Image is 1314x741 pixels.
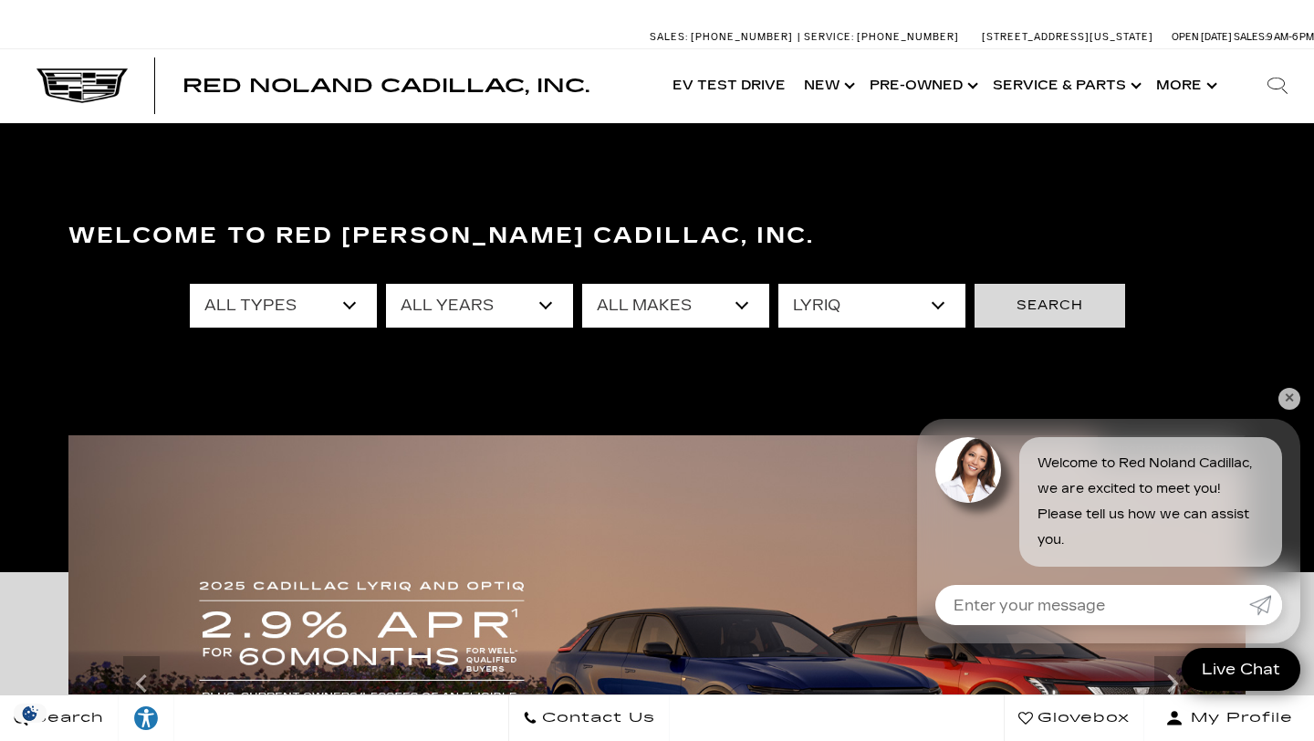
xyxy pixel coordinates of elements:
[1154,656,1191,711] div: Next
[9,704,51,723] img: Opt-Out Icon
[691,31,793,43] span: [PHONE_NUMBER]
[36,68,128,103] img: Cadillac Dark Logo with Cadillac White Text
[935,585,1249,625] input: Enter your message
[650,31,688,43] span: Sales:
[386,284,573,328] select: Filter by year
[28,705,104,731] span: Search
[1267,31,1314,43] span: 9 AM-6 PM
[804,31,854,43] span: Service:
[1193,659,1289,680] span: Live Chat
[1249,585,1282,625] a: Submit
[1004,695,1144,741] a: Glovebox
[537,705,655,731] span: Contact Us
[982,31,1153,43] a: [STREET_ADDRESS][US_STATE]
[650,32,798,42] a: Sales: [PHONE_NUMBER]
[508,695,670,741] a: Contact Us
[1172,31,1232,43] span: Open [DATE]
[1241,49,1314,122] div: Search
[984,49,1147,122] a: Service & Parts
[190,284,377,328] select: Filter by type
[975,284,1125,328] button: Search
[582,284,769,328] select: Filter by make
[1147,49,1223,122] button: More
[1234,31,1267,43] span: Sales:
[798,32,964,42] a: Service: [PHONE_NUMBER]
[68,218,1246,255] h3: Welcome to Red [PERSON_NAME] Cadillac, Inc.
[182,75,589,97] span: Red Noland Cadillac, Inc.
[119,704,173,732] div: Explore your accessibility options
[123,656,160,711] div: Previous
[935,437,1001,503] img: Agent profile photo
[119,695,174,741] a: Explore your accessibility options
[795,49,860,122] a: New
[1182,648,1300,691] a: Live Chat
[1033,705,1130,731] span: Glovebox
[778,284,965,328] select: Filter by model
[9,704,51,723] section: Click to Open Cookie Consent Modal
[857,31,959,43] span: [PHONE_NUMBER]
[860,49,984,122] a: Pre-Owned
[663,49,795,122] a: EV Test Drive
[1019,437,1282,567] div: Welcome to Red Noland Cadillac, we are excited to meet you! Please tell us how we can assist you.
[182,77,589,95] a: Red Noland Cadillac, Inc.
[82,298,83,299] a: Accessible Carousel
[1144,695,1314,741] button: Open user profile menu
[1184,705,1293,731] span: My Profile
